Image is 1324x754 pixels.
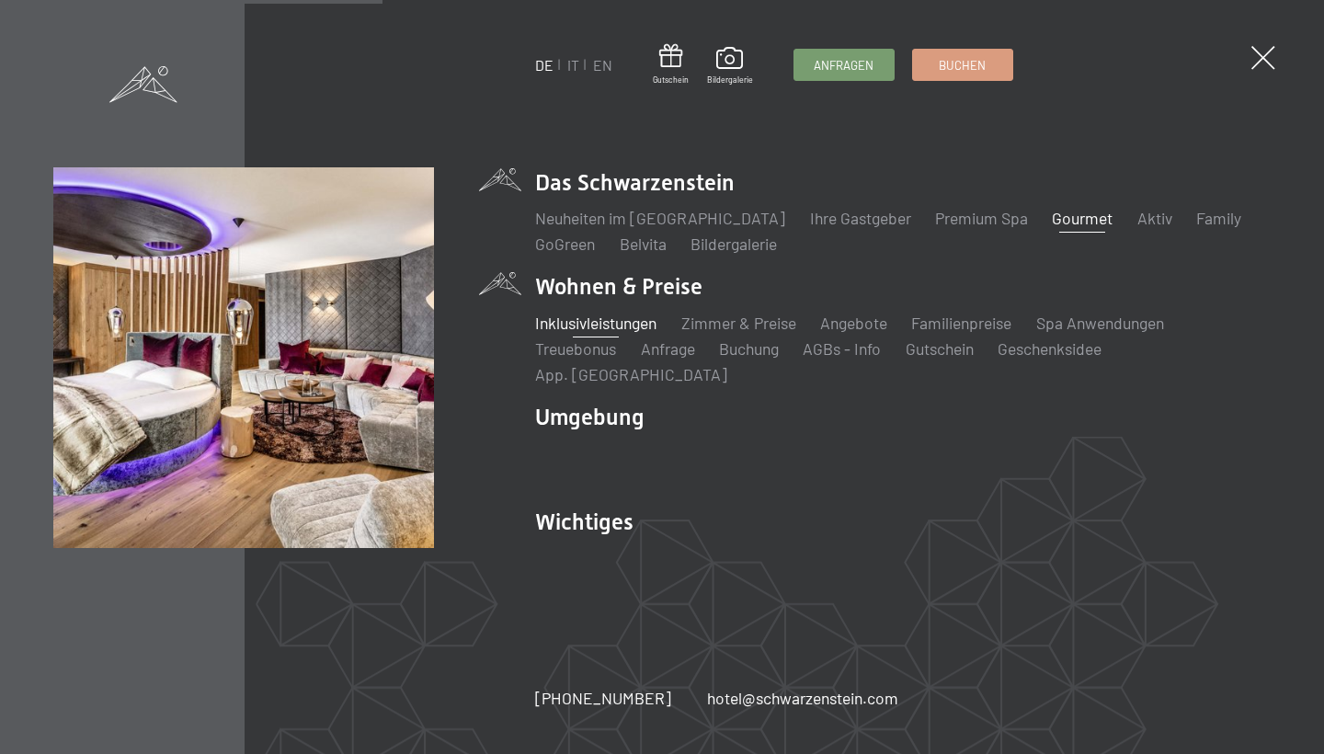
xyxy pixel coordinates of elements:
[998,338,1101,359] a: Geschenksidee
[535,234,595,254] a: GoGreen
[814,57,873,74] span: Anfragen
[1036,313,1164,333] a: Spa Anwendungen
[707,74,753,86] span: Bildergalerie
[803,338,881,359] a: AGBs - Info
[1196,208,1241,228] a: Family
[794,50,894,80] a: Anfragen
[911,313,1011,333] a: Familienpreise
[593,56,612,74] a: EN
[707,687,898,710] a: hotel@schwarzenstein.com
[535,687,671,710] a: [PHONE_NUMBER]
[535,56,554,74] a: DE
[535,364,727,384] a: App. [GEOGRAPHIC_DATA]
[906,338,974,359] a: Gutschein
[620,234,667,254] a: Belvita
[653,74,689,86] span: Gutschein
[719,338,779,359] a: Buchung
[1052,208,1113,228] a: Gourmet
[939,57,986,74] span: Buchen
[535,338,616,359] a: Treuebonus
[535,313,656,333] a: Inklusivleistungen
[653,44,689,86] a: Gutschein
[707,47,753,86] a: Bildergalerie
[935,208,1028,228] a: Premium Spa
[535,688,671,708] span: [PHONE_NUMBER]
[691,234,777,254] a: Bildergalerie
[820,313,887,333] a: Angebote
[641,338,695,359] a: Anfrage
[535,208,785,228] a: Neuheiten im [GEOGRAPHIC_DATA]
[681,313,796,333] a: Zimmer & Preise
[1137,208,1172,228] a: Aktiv
[913,50,1012,80] a: Buchen
[567,56,579,74] a: IT
[810,208,911,228] a: Ihre Gastgeber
